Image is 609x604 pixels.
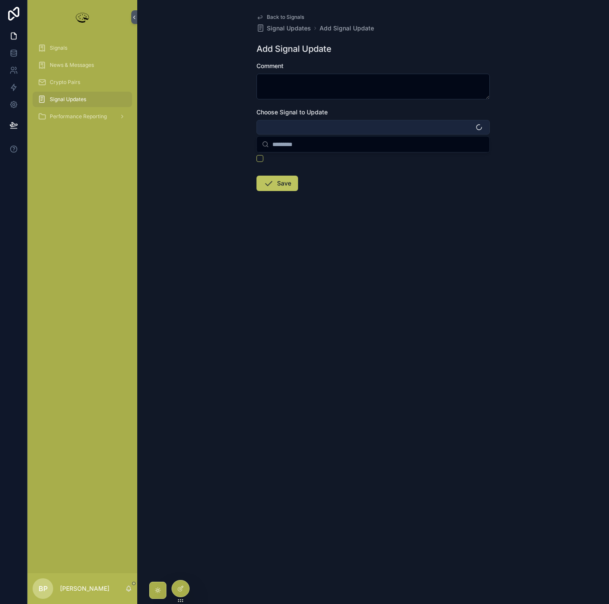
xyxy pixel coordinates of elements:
[50,62,94,69] span: News & Messages
[267,14,304,21] span: Back to Signals
[256,62,283,69] span: Comment
[50,113,107,120] span: Performance Reporting
[256,24,311,33] a: Signal Updates
[256,176,298,191] button: Save
[256,108,328,116] span: Choose Signal to Update
[256,120,490,135] button: Select Button
[74,10,91,24] img: App logo
[50,79,80,86] span: Crypto Pairs
[267,24,311,33] span: Signal Updates
[256,43,332,55] h1: Add Signal Update
[50,96,86,103] span: Signal Updates
[320,24,374,33] a: Add Signal Update
[33,109,132,124] a: Performance Reporting
[33,75,132,90] a: Crypto Pairs
[60,584,109,593] p: [PERSON_NAME]
[33,40,132,56] a: Signals
[39,583,48,594] span: BP
[33,57,132,73] a: News & Messages
[50,45,67,51] span: Signals
[256,14,304,21] a: Back to Signals
[33,92,132,107] a: Signal Updates
[27,34,137,135] div: scrollable content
